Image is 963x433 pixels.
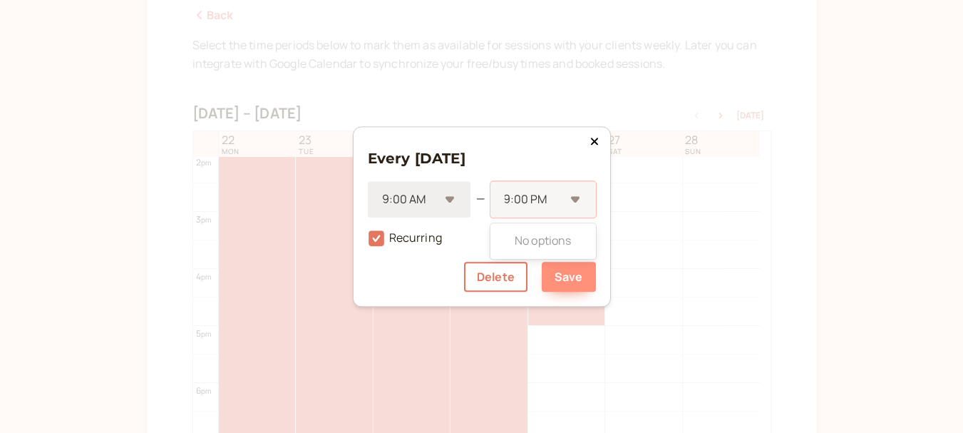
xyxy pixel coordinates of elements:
button: Delete [464,262,527,292]
iframe: Chat Widget [892,365,963,433]
span: Recurring [368,230,442,245]
h3: Every [DATE] [368,147,596,170]
div: No options [490,226,596,256]
button: Save [542,262,596,292]
div: Widget de chat [892,365,963,433]
div: — [476,190,485,209]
